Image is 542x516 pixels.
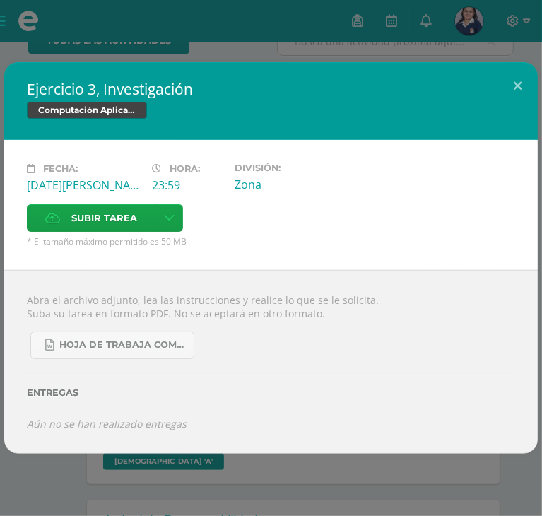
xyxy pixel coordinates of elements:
span: Computación Aplicada [27,102,147,119]
span: * El tamaño máximo permitido es 50 MB [27,235,515,247]
label: Entregas [27,387,515,398]
button: Close (Esc) [497,62,538,110]
div: 23:59 [152,177,224,193]
div: Zona [235,177,349,192]
label: División: [235,163,349,173]
div: [DATE][PERSON_NAME] [27,177,141,193]
span: Subir tarea [71,205,137,231]
span: Hora: [170,163,200,174]
i: Aún no se han realizado entregas [27,417,187,430]
span: Hoja de trabaja Compu Aplicada.docx [59,339,187,351]
div: Abra el archivo adjunto, lea las instrucciones y realice lo que se le solicita. Suba su tarea en ... [4,270,538,454]
h2: Ejercicio 3, Investigación [27,79,515,99]
a: Hoja de trabaja Compu Aplicada.docx [30,332,194,359]
span: Fecha: [43,163,78,174]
